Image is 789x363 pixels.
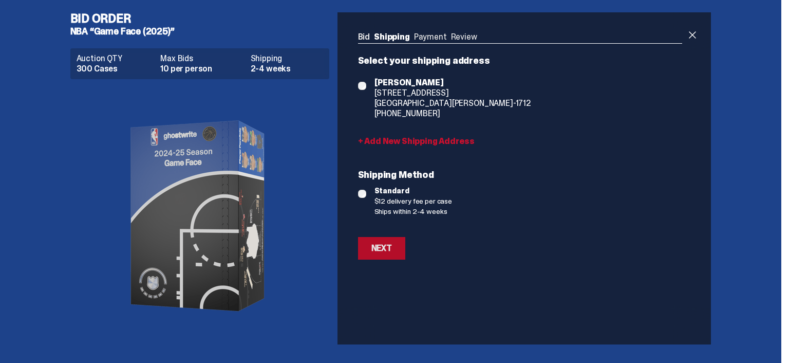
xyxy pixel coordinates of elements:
div: Next [371,244,392,252]
a: Bid [358,31,370,42]
span: [STREET_ADDRESS] [374,88,531,98]
span: [PERSON_NAME] [374,78,531,88]
a: + Add New Shipping Address [358,137,683,146]
span: $12 delivery fee per case [374,196,683,206]
dt: Max Bids [160,55,244,63]
dd: 10 per person [160,65,244,73]
span: [GEOGRAPHIC_DATA][PERSON_NAME]-1712 [374,98,531,108]
p: Select your shipping address [358,56,683,65]
span: Standard [374,186,683,196]
h4: Bid Order [70,12,337,25]
span: [PHONE_NUMBER] [374,108,531,119]
p: Shipping Method [358,170,683,179]
button: Next [358,237,405,260]
a: Review [451,31,477,42]
h5: NBA “Game Face (2025)” [70,27,337,36]
dt: Shipping [251,55,323,63]
img: product image [97,87,303,344]
span: Ships within 2-4 weeks [374,206,683,216]
dt: Auction QTY [77,55,155,63]
dd: 2-4 weeks [251,65,323,73]
dd: 300 Cases [77,65,155,73]
a: Payment [414,31,447,42]
a: Shipping [374,31,410,42]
